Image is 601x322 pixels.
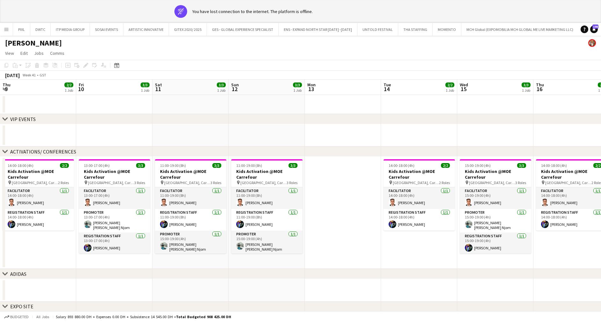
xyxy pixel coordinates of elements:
[2,85,11,93] span: 9
[389,163,414,168] span: 14:00-18:00 (4h)
[155,231,226,254] app-card-role: Promoter1/115:00-19:00 (4h)[PERSON_NAME] [PERSON_NAME] Njom
[460,188,531,209] app-card-role: Facilitator1/115:00-19:00 (4h)[PERSON_NAME]
[164,180,210,185] span: [GEOGRAPHIC_DATA], Carrefour
[384,188,455,209] app-card-role: Facilitator1/114:00-18:00 (4h)[PERSON_NAME]
[192,9,313,14] div: You have lost connection to the internet. The platform is offline.
[5,38,62,48] h1: [PERSON_NAME]
[439,180,450,185] span: 2 Roles
[134,180,145,185] span: 3 Roles
[141,82,150,87] span: 3/3
[240,180,287,185] span: [GEOGRAPHIC_DATA], Carrefour
[522,82,531,87] span: 3/3
[20,50,28,56] span: Edit
[136,163,145,168] span: 3/3
[433,23,461,36] button: MOMENTO
[535,85,544,93] span: 16
[460,233,531,254] app-card-role: Registration Staff1/115:00-19:00 (4h)[PERSON_NAME]
[590,25,598,33] a: 198
[279,23,357,36] button: ENS - EXPAND NORTH STAR [DATE] -[DATE]
[169,23,207,36] button: GITEX 2020/ 2025
[90,23,123,36] button: SOSAI EVENTS
[58,180,69,185] span: 2 Roles
[517,163,526,168] span: 3/3
[469,180,515,185] span: [GEOGRAPHIC_DATA], Carrefour
[8,163,33,168] span: 14:00-18:00 (4h)
[357,23,398,36] button: UNTOLD FESTIVAL
[231,82,239,88] span: Sun
[231,169,303,180] h3: Kids Activation @MOE Carrefour
[536,82,544,88] span: Thu
[441,163,450,168] span: 2/2
[289,163,297,168] span: 3/3
[3,169,74,180] h3: Kids Activation @MOE Carrefour
[384,169,455,180] h3: Kids Activation @MOE Carrefour
[231,160,303,254] app-job-card: 11:00-19:00 (8h)3/3Kids Activation @MOE Carrefour [GEOGRAPHIC_DATA], Carrefour3 RolesFacilitator1...
[461,23,579,36] button: MCH Global (EXPOMOBILIA MCH GLOBAL ME LIVE MARKETING LLC)
[60,163,69,168] span: 2/2
[79,209,150,233] app-card-role: Promoter1/113:00-17:00 (4h)[PERSON_NAME] [PERSON_NAME] Njom
[3,209,74,231] app-card-role: Registration Staff1/114:00-18:00 (4h)[PERSON_NAME]
[65,88,73,93] div: 1 Job
[88,180,134,185] span: [GEOGRAPHIC_DATA], Carrefour
[21,73,37,77] span: Week 41
[32,49,46,57] a: Jobs
[155,209,226,231] app-card-role: Registration Staff1/111:00-19:00 (8h)[PERSON_NAME]
[307,82,316,88] span: Mon
[236,163,262,168] span: 11:00-19:00 (8h)
[460,160,531,254] app-job-card: 15:00-19:00 (4h)3/3Kids Activation @MOE Carrefour [GEOGRAPHIC_DATA], Carrefour3 RolesFacilitator1...
[217,88,225,93] div: 1 Job
[5,72,20,78] div: [DATE]
[79,169,150,180] h3: Kids Activation @MOE Carrefour
[210,180,221,185] span: 3 Roles
[398,23,433,36] button: THA STAFFING
[64,82,73,87] span: 2/2
[13,23,30,36] button: PIXL
[445,82,454,87] span: 2/2
[155,82,162,88] span: Sat
[3,82,11,88] span: Thu
[217,82,226,87] span: 3/3
[176,314,231,319] span: Total Budgeted 908 425.00 DH
[35,314,50,319] span: All jobs
[155,160,226,254] div: 11:00-19:00 (8h)3/3Kids Activation @MOE Carrefour [GEOGRAPHIC_DATA], Carrefour3 RolesFacilitator1...
[3,313,30,320] button: Budgeted
[10,116,36,122] div: VIP EVENTS
[10,315,29,319] span: Budgeted
[50,50,64,56] span: Comms
[3,160,74,231] app-job-card: 14:00-18:00 (4h)2/2Kids Activation @MOE Carrefour [GEOGRAPHIC_DATA], Carrefour2 RolesFacilitator1...
[231,231,303,254] app-card-role: Promoter1/115:00-19:00 (4h)[PERSON_NAME] [PERSON_NAME] Njom
[460,82,468,88] span: Wed
[30,23,51,36] button: DWTC
[3,49,17,57] a: View
[230,85,239,93] span: 12
[384,82,391,88] span: Tue
[12,180,58,185] span: [GEOGRAPHIC_DATA], Carrefour
[51,23,90,36] button: ITP MEDIA GROUP
[460,209,531,233] app-card-role: Promoter1/115:00-19:00 (4h)[PERSON_NAME] [PERSON_NAME] Njom
[522,88,530,93] div: 1 Job
[459,85,468,93] span: 15
[293,82,302,87] span: 3/3
[231,188,303,209] app-card-role: Facilitator1/111:00-19:00 (8h)[PERSON_NAME]
[160,163,186,168] span: 11:00-19:00 (8h)
[287,180,297,185] span: 3 Roles
[384,160,455,231] app-job-card: 14:00-18:00 (4h)2/2Kids Activation @MOE Carrefour [GEOGRAPHIC_DATA], Carrefour2 RolesFacilitator1...
[3,188,74,209] app-card-role: Facilitator1/114:00-18:00 (4h)[PERSON_NAME]
[141,88,149,93] div: 1 Job
[10,303,33,310] div: EXPO SITE
[18,49,30,57] a: Edit
[40,73,46,77] div: GST
[79,188,150,209] app-card-role: Facilitator1/113:00-17:00 (4h)[PERSON_NAME]
[541,163,567,168] span: 14:00-18:00 (4h)
[383,85,391,93] span: 14
[5,50,14,56] span: View
[79,160,150,254] app-job-card: 13:00-17:00 (4h)3/3Kids Activation @MOE Carrefour [GEOGRAPHIC_DATA], Carrefour3 RolesFacilitator1...
[84,163,110,168] span: 13:00-17:00 (4h)
[293,88,302,93] div: 1 Job
[48,49,67,57] a: Comms
[207,23,279,36] button: GES - GLOBAL EXPERIENCE SPECIALIST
